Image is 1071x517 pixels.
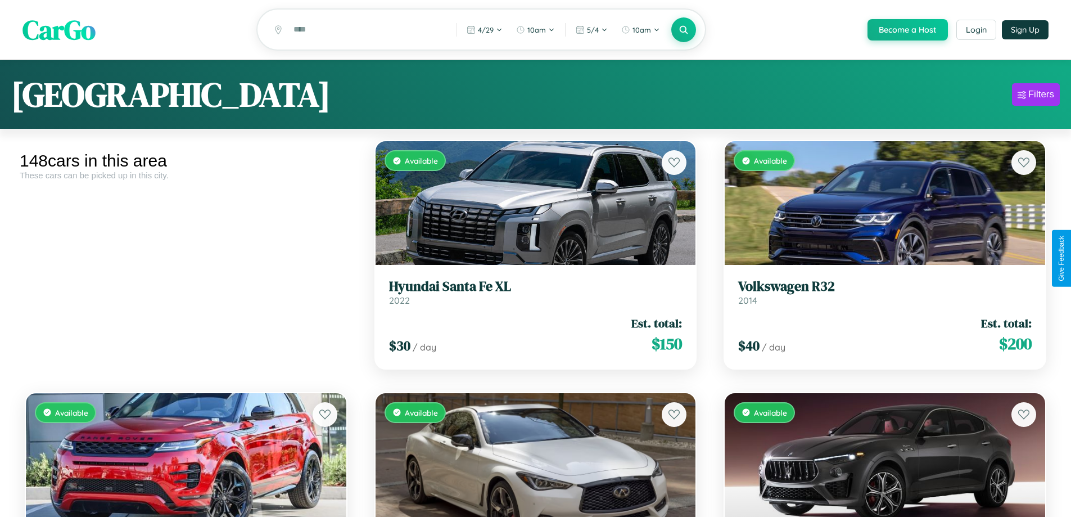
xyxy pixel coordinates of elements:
[738,336,760,355] span: $ 40
[389,336,410,355] span: $ 30
[754,408,787,417] span: Available
[527,25,546,34] span: 10am
[461,21,508,39] button: 4/29
[981,315,1032,331] span: Est. total:
[389,295,410,306] span: 2022
[631,315,682,331] span: Est. total:
[413,341,436,353] span: / day
[405,408,438,417] span: Available
[1002,20,1049,39] button: Sign Up
[738,295,757,306] span: 2014
[999,332,1032,355] span: $ 200
[1028,89,1054,100] div: Filters
[405,156,438,165] span: Available
[510,21,561,39] button: 10am
[1058,236,1065,281] div: Give Feedback
[22,11,96,48] span: CarGo
[20,170,353,180] div: These cars can be picked up in this city.
[754,156,787,165] span: Available
[956,20,996,40] button: Login
[762,341,785,353] span: / day
[570,21,613,39] button: 5/4
[20,151,353,170] div: 148 cars in this area
[738,278,1032,306] a: Volkswagen R322014
[55,408,88,417] span: Available
[632,25,651,34] span: 10am
[652,332,682,355] span: $ 150
[389,278,683,306] a: Hyundai Santa Fe XL2022
[616,21,666,39] button: 10am
[11,71,331,118] h1: [GEOGRAPHIC_DATA]
[587,25,599,34] span: 5 / 4
[389,278,683,295] h3: Hyundai Santa Fe XL
[738,278,1032,295] h3: Volkswagen R32
[1012,83,1060,106] button: Filters
[478,25,494,34] span: 4 / 29
[867,19,948,41] button: Become a Host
